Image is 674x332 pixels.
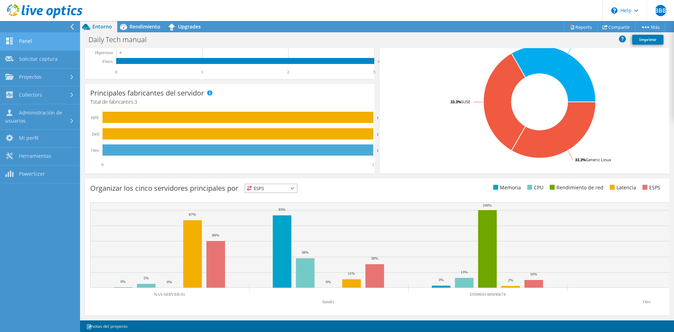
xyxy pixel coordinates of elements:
[371,256,378,260] text: 30%
[120,279,126,284] text: 0%
[608,184,636,191] li: Latencia
[212,233,219,237] text: 60%
[91,115,99,120] text: HPE
[120,51,121,54] text: 0
[85,36,158,44] h1: Daily Tech manual
[90,98,369,106] h4: Total de fabricantes:
[564,21,597,32] a: Reports
[287,70,289,74] text: 2
[92,132,99,137] text: Dell
[643,299,650,304] text: Otro
[101,162,104,167] text: 0
[103,59,113,64] tspan: Físico
[461,270,468,274] text: 13%
[641,184,660,191] li: ESPS
[189,212,196,216] text: 87%
[470,292,505,297] text: DT00693-88WRK74
[461,99,470,104] tspan: SUSE
[548,184,603,191] li: Rendimiento de red
[167,280,172,284] text: 0%
[348,271,355,275] text: 11%
[450,99,461,104] tspan: 33.3%
[278,207,285,211] text: 93%
[438,278,444,282] text: 3%
[302,250,309,254] text: 38%
[483,203,492,207] text: 100%
[597,21,635,32] a: Compartir
[611,7,617,14] svg: \n
[586,157,611,162] tspan: Generic Linux
[323,299,335,304] text: hanab1
[526,184,543,191] li: CPU
[326,280,331,284] text: 0%
[95,50,113,55] text: Hipervisor
[245,184,297,193] span: ESPS
[90,89,204,97] h3: Principales fabricantes del servidor
[530,272,537,276] text: 10%
[372,162,374,167] text: 1
[134,98,137,105] span: 3
[144,276,149,280] text: 5%
[575,157,586,162] tspan: 33.3%
[178,23,201,30] span: Upgrades
[632,35,663,45] a: Imprimir
[154,292,185,297] text: NAS-SERVER-01
[508,278,513,282] text: 2%
[491,184,521,191] li: Memoria
[201,70,203,74] text: 1
[373,70,375,74] text: 3
[655,5,666,16] span: BBB
[91,148,99,153] text: Otro
[635,21,665,32] a: Más
[92,23,112,30] span: Entorno
[81,322,132,331] a: notas del proyecto
[130,23,160,30] span: Rendimiento
[115,70,117,74] text: 0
